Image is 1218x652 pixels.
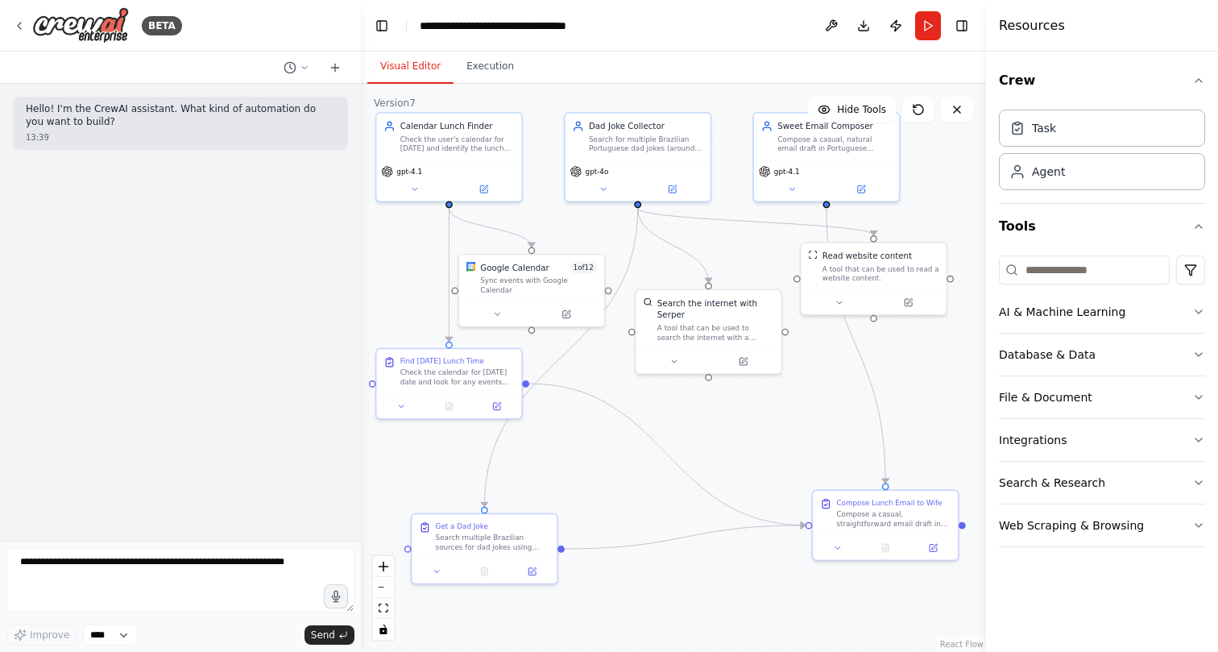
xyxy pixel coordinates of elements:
button: Hide left sidebar [371,15,393,37]
span: gpt-4.1 [396,167,422,176]
div: Tools [999,249,1205,560]
div: Find [DATE] Lunch Time [400,356,484,366]
div: Version 7 [374,97,416,110]
button: Open in side panel [710,355,777,369]
div: A tool that can be used to read a website content. [822,264,939,283]
button: AI & Machine Learning [999,291,1205,333]
button: Database & Data [999,334,1205,376]
div: Compose a casual, natural email draft in Portuguese ([GEOGRAPHIC_DATA]) from [PERSON_NAME] to {wi... [777,135,892,153]
div: Read website content [822,250,912,262]
g: Edge from 4a2da45d-9394-4559-9284-f7dc6ce75301 to f45413b2-0047-4370-ad1c-f6e671ec0996 [632,208,714,282]
button: Click to speak your automation idea [324,584,348,608]
div: Calendar Lunch FinderCheck the user's calendar for [DATE] and identify the lunch time slot, provi... [375,112,523,202]
button: No output available [424,399,474,413]
button: Send [304,625,354,645]
button: Improve [6,625,77,646]
div: Check the user's calendar for [DATE] and identify the lunch time slot, providing only the specifi... [400,135,515,153]
button: Open in side panel [532,307,599,322]
div: Sweet Email Composer [777,120,892,132]
g: Edge from 436de351-36c4-4980-bec3-19cf7c8199dd to 7dd046bd-95c8-4486-87c0-f5a8e168cfd8 [529,378,806,531]
div: Search multiple Brazilian sources for dad jokes using terms like "piadas de pai", "tiradas de pai... [436,534,550,552]
nav: breadcrumb [420,18,601,34]
button: Crew [999,58,1205,103]
button: Start a new chat [322,58,348,77]
g: Edge from d58e5695-dd71-4e5a-9a00-1d1261fa5f5b to dee0c3d5-e7c8-4ff0-a1a0-a896c2cc4759 [443,208,537,247]
button: zoom out [373,577,394,598]
button: toggle interactivity [373,619,394,640]
button: Hide right sidebar [951,15,973,37]
div: 13:39 [26,131,335,143]
div: Google CalendarGoogle Calendar1of12Sync events with Google Calendar [458,254,605,328]
button: Open in side panel [827,182,894,197]
button: zoom in [373,556,394,577]
div: Dad Joke CollectorSearch for multiple Brazilian Portuguese dad jokes (around 20) from various sou... [564,112,711,202]
div: SerperDevToolSearch the internet with SerperA tool that can be used to search the internet with a... [635,289,782,375]
button: No output available [459,564,509,579]
div: Search for multiple Brazilian Portuguese dad jokes (around 20) from various sources, then randoml... [589,135,703,153]
img: SerperDevTool [643,297,652,307]
span: Hide Tools [837,103,886,116]
span: gpt-4o [586,167,609,176]
div: Sync events with Google Calendar [480,276,597,294]
div: Dad Joke Collector [589,120,703,132]
button: Switch to previous chat [277,58,316,77]
button: Hide Tools [808,97,896,123]
button: Search & Research [999,462,1205,504]
div: Crew [999,103,1205,203]
img: ScrapeWebsiteTool [808,250,818,260]
span: Send [311,629,335,642]
div: Search the internet with Serper [657,297,774,321]
g: Edge from 4a2da45d-9394-4559-9284-f7dc6ce75301 to 428685cd-d5a7-43d1-91c3-106c54bc335a [632,208,879,235]
g: Edge from 911e2a15-c24e-499e-9ba4-783eb256c87a to 7dd046bd-95c8-4486-87c0-f5a8e168cfd8 [821,208,892,483]
div: Get a Dad Joke [436,521,488,531]
button: Open in side panel [512,564,552,579]
button: Web Scraping & Browsing [999,505,1205,546]
button: No output available [860,541,910,555]
div: Compose a casual, straightforward email draft in Portuguese ([GEOGRAPHIC_DATA]) from [PERSON_NAME... [836,509,951,528]
button: Execution [454,50,527,84]
button: Tools [999,204,1205,249]
button: Open in side panel [476,399,516,413]
button: Open in side panel [875,296,942,310]
div: Google Calendar [480,262,549,274]
button: fit view [373,598,394,619]
button: Integrations [999,419,1205,461]
div: ScrapeWebsiteToolRead website contentA tool that can be used to read a website content. [800,242,947,316]
div: Compose Lunch Email to Wife [836,498,942,508]
g: Edge from daf283ad-6838-4fe6-94f2-96d8626294af to 7dd046bd-95c8-4486-87c0-f5a8e168cfd8 [565,519,806,554]
div: BETA [142,16,182,35]
span: Improve [30,629,69,642]
div: Find [DATE] Lunch TimeCheck the calendar for [DATE] date and look for any events related to lunch... [375,348,523,420]
div: React Flow controls [373,556,394,640]
span: gpt-4.1 [774,167,800,176]
span: Number of enabled actions [570,262,597,274]
div: Compose Lunch Email to WifeCompose a casual, straightforward email draft in Portuguese ([GEOGRAPH... [812,489,959,561]
div: Check the calendar for [DATE] date and look for any events related to lunch (lunch meeting, lunch... [400,368,515,387]
button: Open in side panel [913,541,953,555]
a: React Flow attribution [940,640,984,649]
img: Logo [32,7,129,44]
button: Visual Editor [367,50,454,84]
button: Open in side panel [639,182,706,197]
g: Edge from 4a2da45d-9394-4559-9284-f7dc6ce75301 to daf283ad-6838-4fe6-94f2-96d8626294af [478,208,644,506]
div: Calendar Lunch Finder [400,120,515,132]
div: Task [1032,120,1056,136]
button: File & Document [999,376,1205,418]
p: Hello! I'm the CrewAI assistant. What kind of automation do you want to build? [26,103,335,128]
button: Open in side panel [450,182,517,197]
div: Agent [1032,164,1065,180]
div: Get a Dad JokeSearch multiple Brazilian sources for dad jokes using terms like "piadas de pai", "... [411,513,558,585]
g: Edge from d58e5695-dd71-4e5a-9a00-1d1261fa5f5b to 436de351-36c4-4980-bec3-19cf7c8199dd [443,208,455,341]
div: A tool that can be used to search the internet with a search_query. Supports different search typ... [657,323,774,342]
img: Google Calendar [466,262,476,272]
div: Sweet Email ComposerCompose a casual, natural email draft in Portuguese ([GEOGRAPHIC_DATA]) from ... [752,112,900,202]
h4: Resources [999,16,1065,35]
